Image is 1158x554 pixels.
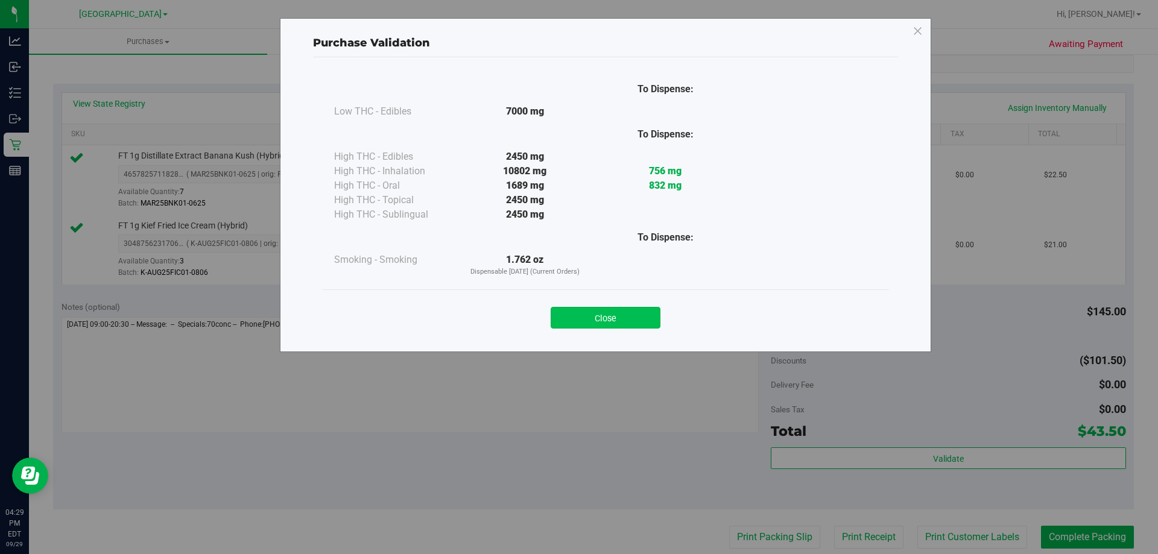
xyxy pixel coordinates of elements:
p: Dispensable [DATE] (Current Orders) [455,267,595,277]
strong: 756 mg [649,165,682,177]
div: To Dispense: [595,82,736,96]
iframe: Resource center [12,458,48,494]
div: 2450 mg [455,193,595,207]
div: 1.762 oz [455,253,595,277]
div: 1689 mg [455,178,595,193]
div: 2450 mg [455,207,595,222]
span: Purchase Validation [313,36,430,49]
div: High THC - Topical [334,193,455,207]
div: High THC - Inhalation [334,164,455,178]
div: To Dispense: [595,230,736,245]
div: To Dispense: [595,127,736,142]
div: 2450 mg [455,150,595,164]
div: 7000 mg [455,104,595,119]
div: High THC - Edibles [334,150,455,164]
button: Close [551,307,660,329]
div: High THC - Oral [334,178,455,193]
div: Smoking - Smoking [334,253,455,267]
div: 10802 mg [455,164,595,178]
div: High THC - Sublingual [334,207,455,222]
strong: 832 mg [649,180,682,191]
div: Low THC - Edibles [334,104,455,119]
